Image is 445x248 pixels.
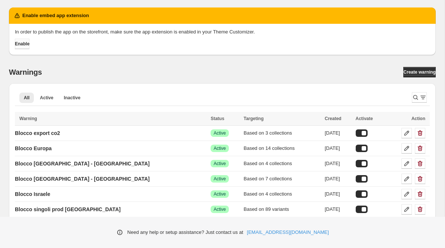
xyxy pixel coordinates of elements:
p: Blocco Israele [15,190,50,198]
span: Active [214,206,226,212]
p: Blocco export co2 [15,129,60,137]
div: Based on 14 collections [244,145,320,152]
button: Search and filter results [412,92,427,103]
a: Blocco singoli prod [GEOGRAPHIC_DATA] [15,203,121,215]
div: [DATE] [325,190,351,198]
span: Created [325,116,342,121]
a: Blocco [GEOGRAPHIC_DATA] - [GEOGRAPHIC_DATA] [15,173,150,185]
a: Create warning [403,67,436,77]
span: Active [40,95,53,101]
a: Blocco [GEOGRAPHIC_DATA] - [GEOGRAPHIC_DATA] [15,158,150,170]
span: Active [214,191,226,197]
p: Blocco [GEOGRAPHIC_DATA] - [GEOGRAPHIC_DATA] [15,160,150,167]
button: Enable [15,39,29,49]
div: Based on 3 collections [244,129,320,137]
p: In order to publish the app on the storefront, make sure the app extension is enabled in your The... [15,28,430,36]
div: Based on 4 collections [244,190,320,198]
a: Blocco export co2 [15,127,60,139]
p: Blocco Europa [15,145,52,152]
div: [DATE] [325,160,351,167]
span: Active [214,130,226,136]
a: Blocco Israele [15,188,50,200]
div: [DATE] [325,129,351,137]
div: [DATE] [325,175,351,183]
span: Activate [356,116,373,121]
span: Active [214,145,226,151]
span: Active [214,176,226,182]
h2: Warnings [9,68,42,77]
h2: Enable embed app extension [22,12,89,19]
a: Blocco Europa [15,142,52,154]
span: Warning [19,116,37,121]
span: All [24,95,29,101]
div: Based on 4 collections [244,160,320,167]
p: Blocco [GEOGRAPHIC_DATA] - [GEOGRAPHIC_DATA] [15,175,150,183]
div: Based on 89 variants [244,206,320,213]
span: Active [214,161,226,167]
span: Action [412,116,425,121]
div: [DATE] [325,145,351,152]
p: Blocco singoli prod [GEOGRAPHIC_DATA] [15,206,121,213]
span: Enable [15,41,29,47]
a: [EMAIL_ADDRESS][DOMAIN_NAME] [247,229,329,236]
span: Status [211,116,224,121]
div: [DATE] [325,206,351,213]
span: Inactive [64,95,80,101]
span: Targeting [244,116,264,121]
div: Based on 7 collections [244,175,320,183]
span: Create warning [403,69,436,75]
